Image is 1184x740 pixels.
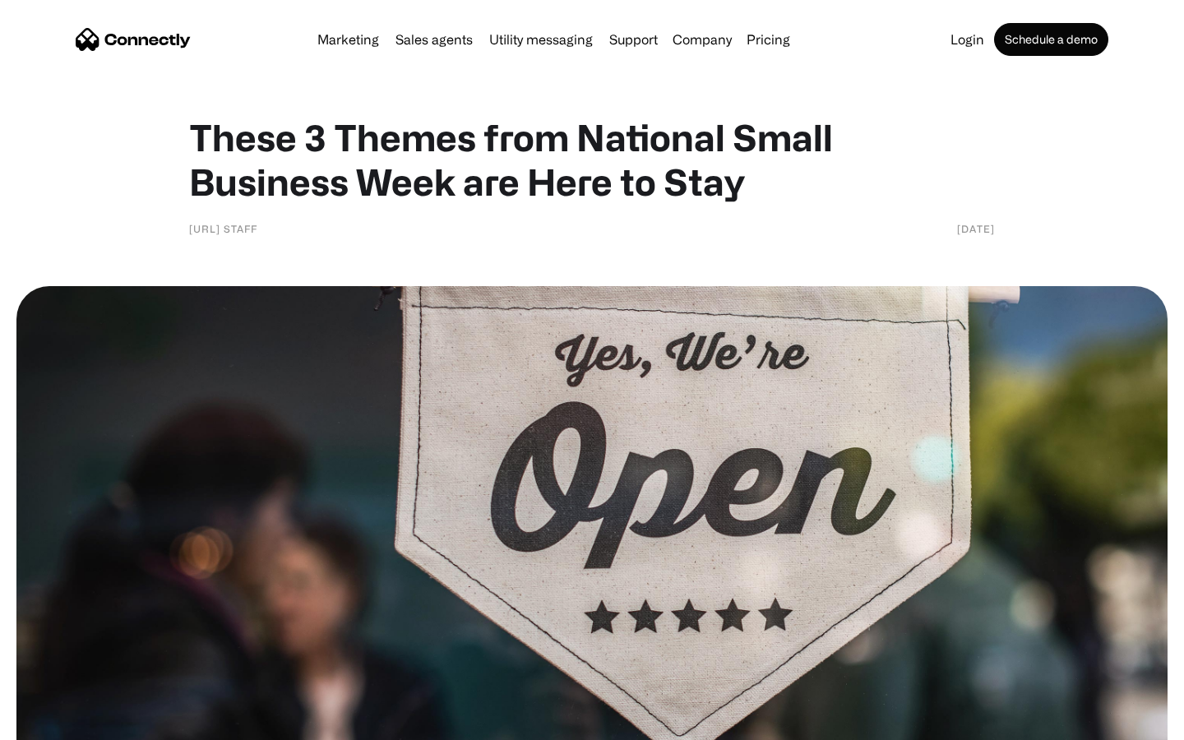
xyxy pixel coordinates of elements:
[483,33,599,46] a: Utility messaging
[189,220,257,237] div: [URL] Staff
[189,115,995,204] h1: These 3 Themes from National Small Business Week are Here to Stay
[994,23,1108,56] a: Schedule a demo
[740,33,797,46] a: Pricing
[389,33,479,46] a: Sales agents
[33,711,99,734] ul: Language list
[603,33,664,46] a: Support
[957,220,995,237] div: [DATE]
[16,711,99,734] aside: Language selected: English
[311,33,386,46] a: Marketing
[944,33,991,46] a: Login
[673,28,732,51] div: Company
